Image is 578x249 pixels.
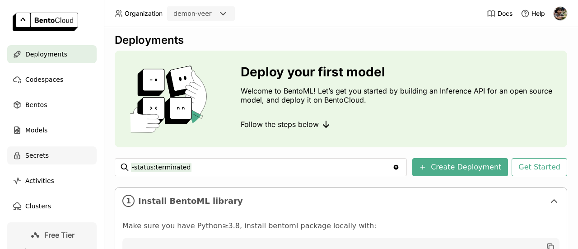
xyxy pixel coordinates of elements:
a: Secrets [7,146,97,164]
a: Activities [7,172,97,190]
img: logo [13,13,78,31]
a: Codespaces [7,70,97,89]
span: Help [531,9,545,18]
div: demon-veer [173,9,212,18]
div: Deployments [115,33,567,47]
button: Get Started [512,158,567,176]
span: Free Tier [44,230,75,240]
a: Models [7,121,97,139]
img: Veer Kalantri [554,7,567,20]
span: Codespaces [25,74,63,85]
div: Help [521,9,545,18]
button: Create Deployment [412,158,508,176]
p: Make sure you have Python≥3.8, install bentoml package locally with: [122,221,559,230]
h3: Deploy your first model [241,65,560,79]
a: Deployments [7,45,97,63]
input: Search [131,160,392,174]
span: Bentos [25,99,47,110]
p: Welcome to BentoML! Let’s get you started by building an Inference API for an open source model, ... [241,86,560,104]
a: Clusters [7,197,97,215]
a: Docs [487,9,513,18]
span: Deployments [25,49,67,60]
img: cover onboarding [122,65,219,133]
svg: Clear value [392,164,400,171]
a: Bentos [7,96,97,114]
span: Secrets [25,150,49,161]
span: Activities [25,175,54,186]
span: Organization [125,9,163,18]
i: 1 [122,195,135,207]
span: Clusters [25,201,51,211]
span: Models [25,125,47,136]
span: Follow the steps below [241,120,319,129]
span: Docs [498,9,513,18]
div: 1Install BentoML library [115,188,567,214]
span: Install BentoML library [138,196,545,206]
